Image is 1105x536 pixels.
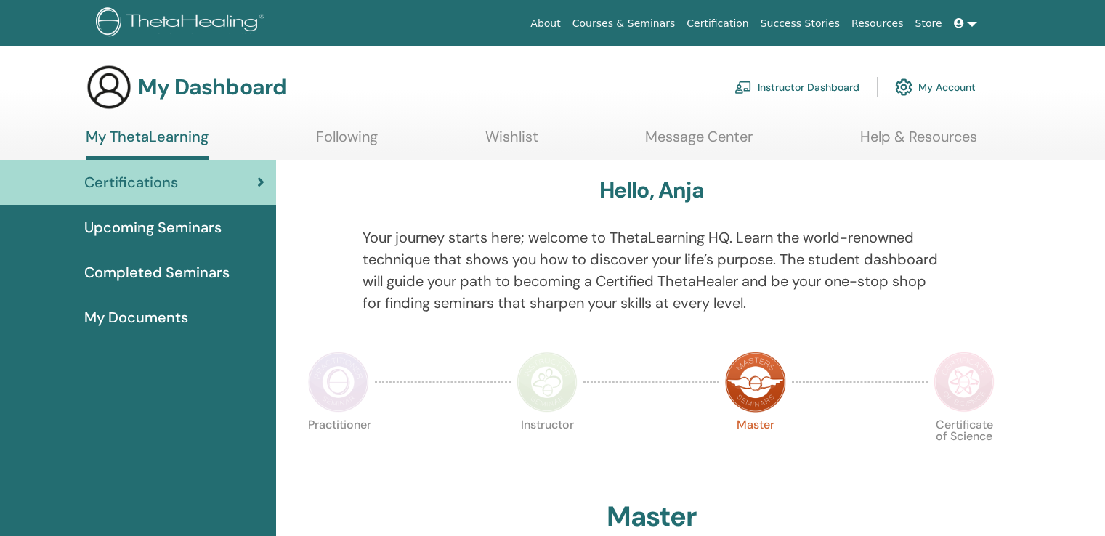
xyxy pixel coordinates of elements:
p: Practitioner [308,419,369,480]
p: Master [725,419,786,480]
a: Help & Resources [860,128,977,156]
h3: My Dashboard [138,74,286,100]
a: Wishlist [485,128,538,156]
img: Master [725,352,786,413]
a: My ThetaLearning [86,128,209,160]
a: Certification [681,10,754,37]
h3: Hello, Anja [599,177,704,203]
p: Certificate of Science [934,419,995,480]
img: Practitioner [308,352,369,413]
p: Instructor [517,419,578,480]
a: Success Stories [755,10,846,37]
img: Certificate of Science [934,352,995,413]
span: My Documents [84,306,188,328]
span: Completed Seminars [84,261,230,283]
img: Instructor [517,352,578,413]
a: Resources [846,10,910,37]
img: generic-user-icon.jpg [86,64,132,110]
a: My Account [895,71,976,103]
img: cog.svg [895,75,912,100]
img: logo.png [96,7,270,40]
span: Certifications [84,171,178,193]
a: Following [316,128,378,156]
a: Store [910,10,948,37]
span: Upcoming Seminars [84,216,222,238]
a: Instructor Dashboard [734,71,859,103]
p: Your journey starts here; welcome to ThetaLearning HQ. Learn the world-renowned technique that sh... [363,227,941,314]
a: Courses & Seminars [567,10,681,37]
h2: Master [607,500,697,534]
a: About [525,10,566,37]
img: chalkboard-teacher.svg [734,81,752,94]
a: Message Center [645,128,753,156]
